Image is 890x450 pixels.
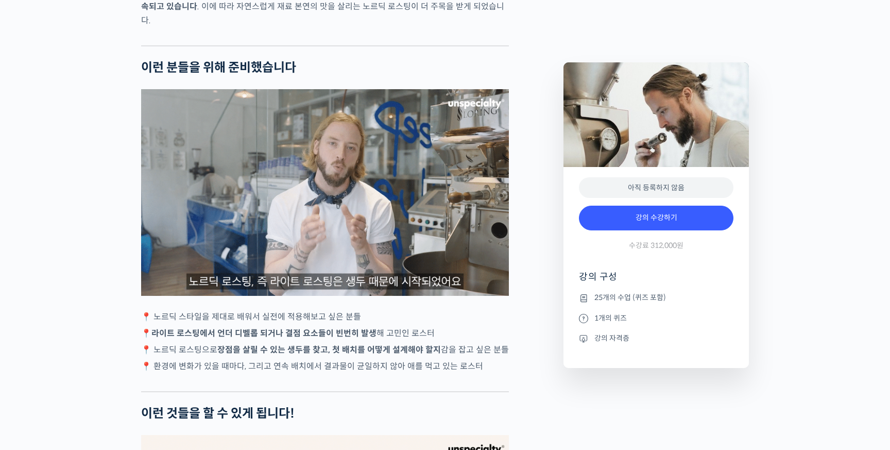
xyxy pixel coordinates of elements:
[579,271,733,291] h4: 강의 구성
[579,206,733,230] a: 강의 수강하기
[579,312,733,324] li: 1개의 퀴즈
[151,328,376,339] strong: 라이트 로스팅에서 언더 디벨롭 되거나 결점 요소들이 빈번히 발생
[159,342,172,351] span: 설정
[3,327,68,353] a: 홈
[579,292,733,304] li: 25개의 수업 (퀴즈 포함)
[217,344,441,355] strong: 장점을 살릴 수 있는 생두를 찾고, 첫 배치를 어떻게 설계해야 할지
[68,327,133,353] a: 대화
[32,342,39,351] span: 홈
[94,343,107,351] span: 대화
[141,343,509,357] p: 📍 노르딕 로스팅으로 감을 잡고 싶은 분들
[141,60,296,75] strong: 이런 분들을 위해 준비했습니다
[141,310,509,324] p: 📍 노르딕 스타일을 제대로 배워서 실전에 적용해보고 싶은 분들
[141,359,509,373] p: 📍 환경에 변화가 있을 때마다, 그리고 연속 배치에서 결과물이 균일하지 않아 애를 먹고 있는 로스터
[141,326,509,340] p: 📍 해 고민인 로스터
[133,327,198,353] a: 설정
[141,406,295,421] strong: 이런 것들을 할 수 있게 됩니다!
[579,332,733,344] li: 강의 자격증
[579,177,733,198] div: 아직 등록하지 않음
[629,241,683,251] span: 수강료 312,000원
